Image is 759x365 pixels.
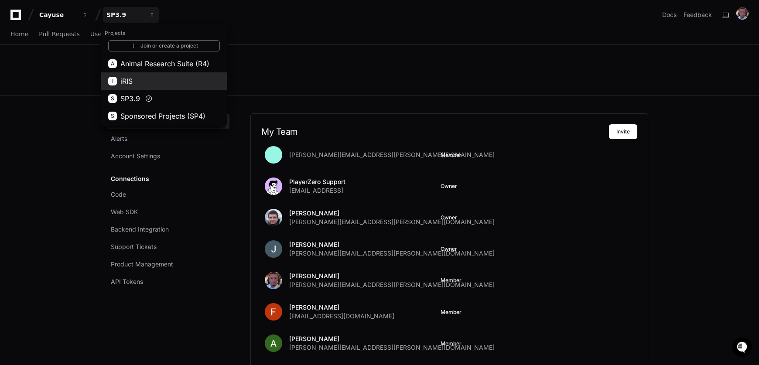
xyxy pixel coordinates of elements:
div: We're available if you need us! [30,74,110,81]
span: Member [441,277,462,284]
h1: Projects [101,26,227,40]
span: Owner [441,214,457,221]
div: S [108,94,117,103]
p: [PERSON_NAME] [289,209,495,218]
a: Alerts [106,131,229,147]
span: [PERSON_NAME][EMAIL_ADDRESS][PERSON_NAME][DOMAIN_NAME] [289,150,495,159]
a: Pull Requests [39,24,79,44]
div: S [108,112,117,120]
button: Member [441,152,462,159]
img: ACg8ocIWF9Vftpwgh102ViO7rUhafZRoDjSS0B3zGSu7aV61wxS3JQ=s96-c [265,240,282,258]
button: Start new chat [148,68,159,78]
img: 1736555170064-99ba0984-63c1-480f-8ee9-699278ef63ed [9,65,24,81]
div: Start new chat [30,65,143,74]
img: ACg8ocKbw6k2O9ZOLivOEc8aih7UPF2m0JbzfskAcecDL_ojXQYipQ=s96-c [265,334,282,352]
span: Home [10,31,28,37]
p: [PERSON_NAME] [289,240,495,249]
a: Code [106,187,229,202]
a: Account Settings [106,148,229,164]
img: ACg8ocKAlM-Q7V_Zlx5XEqR6lUECShsWqs6mVKHrgbIkfdYQT94bKZE=s96-c [736,7,749,20]
img: ACg8ocKM5t7-d1DDki_2ZCHg44h4TickBEIUN3lk99nAtudZ2kTrBzg=s96-c [265,209,282,226]
iframe: Open customer support [731,336,755,360]
div: A [108,59,117,68]
a: Home [10,24,28,44]
span: Sponsored Projects (SP4) [120,111,205,121]
span: [PERSON_NAME][EMAIL_ADDRESS][PERSON_NAME][DOMAIN_NAME] [289,343,495,352]
div: SP3.9 [106,10,144,19]
button: SP3.9 [103,7,159,23]
span: iRIS [120,76,133,86]
span: Support Tickets [111,242,157,251]
span: [PERSON_NAME][EMAIL_ADDRESS][PERSON_NAME][DOMAIN_NAME] [289,280,495,289]
span: Animal Research Suite (R4) [120,58,209,69]
p: PlayerZero Support [289,177,345,186]
span: [PERSON_NAME][EMAIL_ADDRESS][PERSON_NAME][DOMAIN_NAME] [289,249,495,258]
h2: My Team [261,126,609,137]
span: [PERSON_NAME][EMAIL_ADDRESS][PERSON_NAME][DOMAIN_NAME] [289,218,495,226]
span: [EMAIL_ADDRESS][DOMAIN_NAME] [289,312,394,321]
button: Member [441,340,462,347]
span: API Tokens [111,277,143,286]
a: API Tokens [106,274,229,290]
a: Web SDK [106,204,229,220]
a: Docs [662,10,677,19]
div: Cayuse [101,24,227,126]
p: [PERSON_NAME] [289,334,495,343]
span: Product Management [111,260,173,269]
p: [PERSON_NAME] [289,303,394,312]
span: Owner [441,183,457,190]
a: Join or create a project [108,40,220,51]
span: Alerts [111,134,127,143]
a: Users [90,24,107,44]
span: Account Settings [111,152,160,160]
span: Owner [441,246,457,252]
img: avatar [265,177,282,195]
span: SP3.9 [120,93,140,104]
span: Pull Requests [39,31,79,37]
a: Support Tickets [106,239,229,255]
a: Product Management [106,256,229,272]
div: Cayuse [39,10,77,19]
span: [EMAIL_ADDRESS] [289,186,343,195]
a: Powered byPylon [62,91,106,98]
span: Users [90,31,107,37]
span: Web SDK [111,208,138,216]
img: ACg8ocLL1L1jK2NWUO9ZlTXUPd4G2QP6BF67Nch9MEbCNGHjBGnQlg=s96-c [265,303,282,321]
img: ACg8ocKAlM-Q7V_Zlx5XEqR6lUECShsWqs6mVKHrgbIkfdYQT94bKZE=s96-c [265,272,282,289]
span: Code [111,190,126,199]
span: Pylon [87,92,106,98]
a: Backend Integration [106,222,229,237]
div: I [108,77,117,85]
button: Member [441,309,462,316]
p: [PERSON_NAME] [289,272,495,280]
img: PlayerZero [9,9,26,26]
div: Welcome [9,35,159,49]
button: Cayuse [36,7,92,23]
button: Invite [609,124,637,139]
button: Feedback [684,10,712,19]
span: Backend Integration [111,225,169,234]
